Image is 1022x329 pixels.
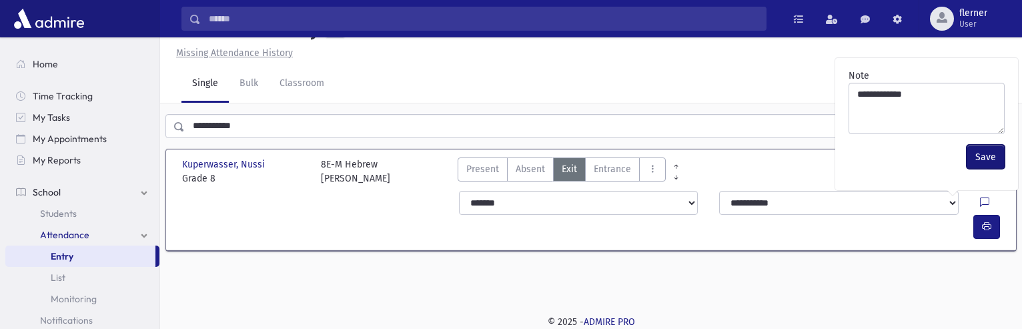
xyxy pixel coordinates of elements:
span: My Appointments [33,133,107,145]
a: Monitoring [5,288,159,310]
a: My Tasks [5,107,159,128]
a: Attendance [5,224,159,246]
span: Entry [51,250,73,262]
a: Entry [5,246,155,267]
div: AttTypes [458,157,666,186]
input: Search [201,7,766,31]
span: Time Tracking [33,90,93,102]
span: Entrance [594,162,631,176]
img: AdmirePro [11,5,87,32]
a: List [5,267,159,288]
a: Single [181,65,229,103]
span: List [51,272,65,284]
a: School [5,182,159,203]
span: Students [40,208,77,220]
span: User [959,19,987,29]
a: Classroom [269,65,335,103]
span: Exit [562,162,577,176]
span: My Reports [33,154,81,166]
div: © 2025 - [181,315,1001,329]
a: Home [5,53,159,75]
span: Present [466,162,499,176]
u: Missing Attendance History [176,47,293,59]
span: Grade 8 [182,172,308,186]
span: Kuperwasser, Nussi [182,157,268,172]
span: flerner [959,8,987,19]
span: Notifications [40,314,93,326]
span: My Tasks [33,111,70,123]
label: Note [849,69,869,83]
a: Students [5,203,159,224]
a: My Appointments [5,128,159,149]
a: My Reports [5,149,159,171]
span: Home [33,58,58,70]
button: Save [967,145,1005,169]
div: 8E-M Hebrew [PERSON_NAME] [321,157,390,186]
a: Missing Attendance History [171,47,293,59]
span: Absent [516,162,545,176]
span: School [33,186,61,198]
span: Monitoring [51,293,97,305]
a: Time Tracking [5,85,159,107]
span: Attendance [40,229,89,241]
a: Bulk [229,65,269,103]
